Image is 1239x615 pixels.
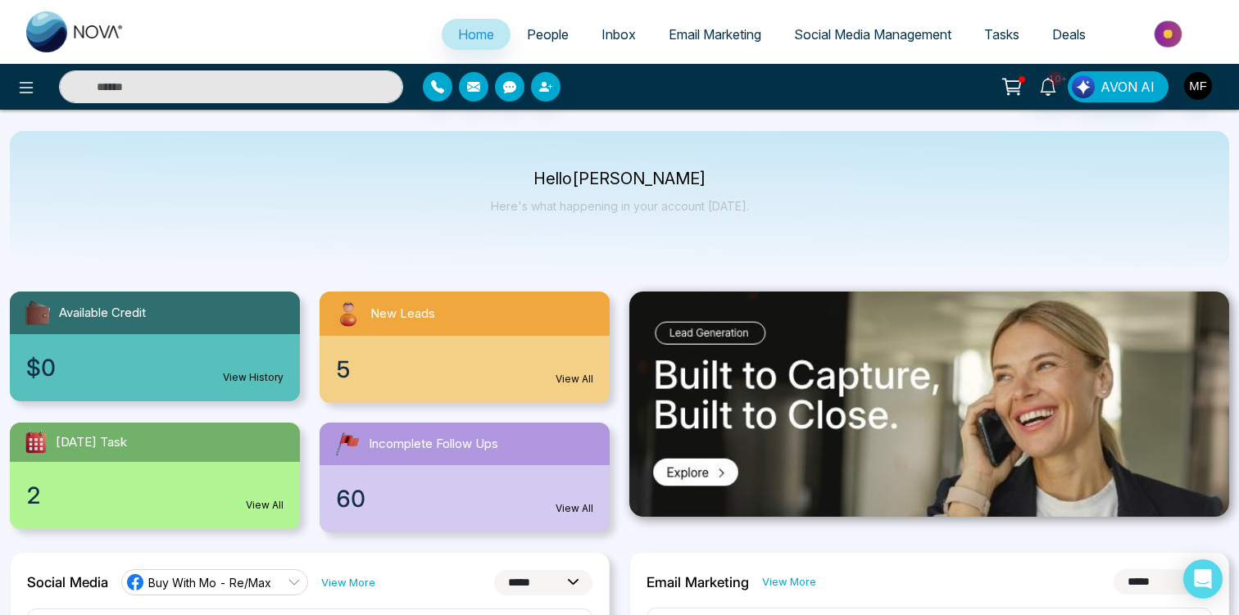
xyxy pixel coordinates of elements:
[310,292,619,403] a: New Leads5View All
[56,433,127,452] span: [DATE] Task
[310,423,619,532] a: Incomplete Follow Ups60View All
[511,19,585,50] a: People
[1110,16,1229,52] img: Market-place.gif
[491,199,749,213] p: Here's what happening in your account [DATE].
[59,304,146,323] span: Available Credit
[556,501,593,516] a: View All
[26,478,41,513] span: 2
[23,429,49,455] img: todayTask.svg
[1184,72,1212,100] img: User Avatar
[1052,26,1086,43] span: Deals
[223,370,284,385] a: View History
[442,19,511,50] a: Home
[968,19,1036,50] a: Tasks
[321,575,375,590] a: View More
[778,19,968,50] a: Social Media Management
[336,352,351,387] span: 5
[1048,71,1063,86] span: 10+
[333,429,362,459] img: followUps.svg
[246,498,284,513] a: View All
[26,350,56,385] span: $0
[984,26,1019,43] span: Tasks
[23,298,52,328] img: availableCredit.svg
[491,172,749,186] p: Hello [PERSON_NAME]
[527,26,569,43] span: People
[762,574,816,590] a: View More
[556,372,593,387] a: View All
[1183,559,1223,599] div: Open Intercom Messenger
[336,482,365,516] span: 60
[1028,71,1068,100] a: 10+
[1068,71,1169,102] button: AVON AI
[669,26,761,43] span: Email Marketing
[585,19,652,50] a: Inbox
[369,435,498,454] span: Incomplete Follow Ups
[601,26,636,43] span: Inbox
[27,574,108,590] h2: Social Media
[333,298,364,329] img: newLeads.svg
[629,292,1229,517] img: .
[26,11,125,52] img: Nova CRM Logo
[148,575,271,590] span: Buy With Mo - Re/Max
[794,26,951,43] span: Social Media Management
[1101,77,1155,97] span: AVON AI
[647,574,749,590] h2: Email Marketing
[1036,19,1102,50] a: Deals
[458,26,494,43] span: Home
[370,305,435,323] span: New Leads
[652,19,778,50] a: Email Marketing
[1072,75,1095,98] img: Lead Flow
